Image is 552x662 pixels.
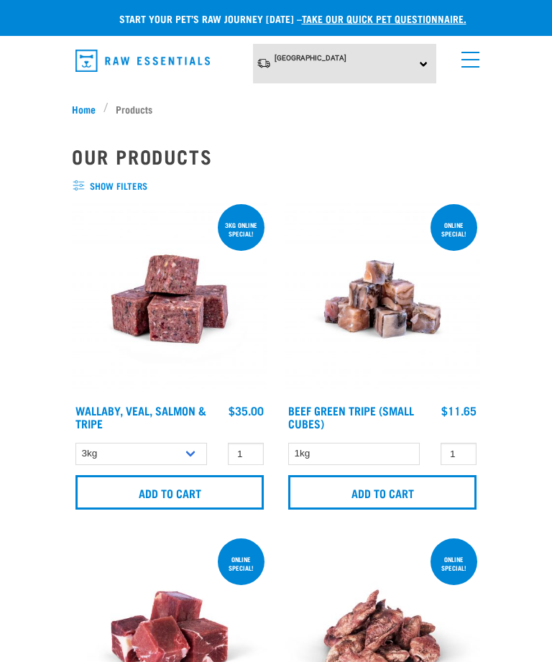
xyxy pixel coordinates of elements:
[72,101,96,116] span: Home
[72,201,267,397] img: Wallaby Veal Salmon Tripe 1642
[257,58,271,69] img: van-moving.png
[431,548,477,579] div: ONLINE SPECIAL!
[285,201,480,397] img: Beef Tripe Bites 1634
[454,43,480,69] a: menu
[75,50,210,72] img: Raw Essentials Logo
[72,179,480,193] span: show filters
[75,407,206,426] a: Wallaby, Veal, Salmon & Tripe
[441,404,477,417] div: $11.65
[302,16,466,21] a: take our quick pet questionnaire.
[229,404,264,417] div: $35.00
[218,548,264,579] div: ONLINE SPECIAL!
[218,214,264,244] div: 3kg online special!
[72,101,103,116] a: Home
[288,407,414,426] a: Beef Green Tripe (Small Cubes)
[275,54,346,62] span: [GEOGRAPHIC_DATA]
[75,475,264,510] input: Add to cart
[72,145,480,167] h2: Our Products
[441,443,477,465] input: 1
[228,443,264,465] input: 1
[288,475,477,510] input: Add to cart
[72,101,480,116] nav: breadcrumbs
[431,214,477,244] div: ONLINE SPECIAL!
